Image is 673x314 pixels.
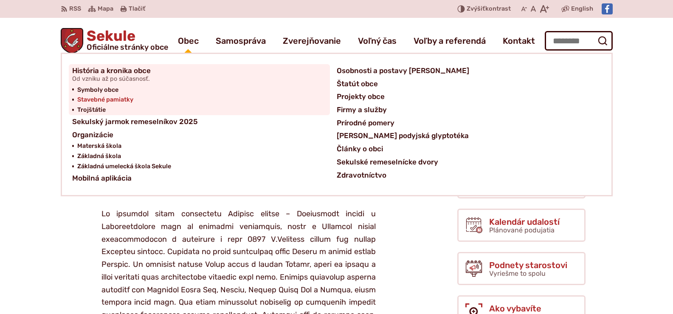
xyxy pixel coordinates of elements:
[72,64,327,85] a: História a kronika obceOd vzniku až po súčasnosť.
[467,5,485,12] span: Zvýšiť
[337,142,383,156] span: Články o obci
[178,29,199,53] a: Obec
[503,29,535,53] a: Kontakt
[337,156,591,169] a: Sekulské remeselnícke dvory
[77,85,118,95] span: Symboly obce
[61,28,169,54] a: Logo Sekule, prejsť na domovskú stránku.
[77,161,327,172] a: Základná umelecká škola Sekule
[337,64,469,77] span: Osobnosti a postavy [PERSON_NAME]
[77,95,133,105] span: Stavebné pamiatky
[283,29,341,53] a: Zverejňovanie
[337,169,591,182] a: Zdravotníctvo
[72,76,151,82] span: Od vzniku až po súčasnosť.
[77,95,327,105] a: Stavebné pamiatky
[98,4,113,14] span: Mapa
[337,90,591,103] a: Projekty obce
[457,209,586,242] a: Kalendár udalostí Plánované podujatia
[414,29,486,53] a: Voľby a referendá
[489,260,567,270] span: Podnety starostovi
[337,129,469,142] span: [PERSON_NAME] podyjská glyptotéka
[72,115,327,128] a: Sekulský jarmok remeselníkov 2025
[337,90,385,103] span: Projekty obce
[602,3,613,14] img: Prejsť na Facebook stránku
[83,29,168,51] span: Sekule
[87,43,168,51] span: Oficiálne stránky obce
[129,6,145,13] span: Tlačiť
[77,105,106,115] span: Trojštátie
[337,169,386,182] span: Zdravotníctvo
[337,142,591,156] a: Články o obci
[72,128,327,141] a: Organizácie
[77,161,171,172] span: Základná umelecká škola Sekule
[72,172,132,185] span: Mobilná aplikácia
[489,217,560,226] span: Kalendár udalostí
[72,115,198,128] span: Sekulský jarmok remeselníkov 2025
[216,29,266,53] a: Samospráva
[489,269,546,277] span: Vyriešme to spolu
[571,4,593,14] span: English
[337,156,438,169] span: Sekulské remeselnícke dvory
[69,4,81,14] span: RSS
[337,116,591,130] a: Prírodné pomery
[489,226,555,234] span: Plánované podujatia
[337,77,378,91] span: Štatút obce
[337,103,387,116] span: Firmy a služby
[569,4,595,14] a: English
[337,77,591,91] a: Štatút obce
[337,103,591,116] a: Firmy a služby
[77,85,327,95] a: Symboly obce
[337,116,394,130] span: Prírodné pomery
[337,129,591,142] a: [PERSON_NAME] podyjská glyptotéka
[61,28,84,54] img: Prejsť na domovskú stránku
[72,128,113,141] span: Organizácie
[77,141,121,151] span: Materská škola
[467,6,511,13] span: kontrast
[489,304,573,313] span: Ako vybavíte
[77,141,327,151] a: Materská škola
[77,151,121,161] span: Základná škola
[358,29,397,53] a: Voľný čas
[72,64,151,85] span: História a kronika obce
[337,64,591,77] a: Osobnosti a postavy [PERSON_NAME]
[77,151,327,161] a: Základná škola
[77,105,327,115] a: Trojštátie
[72,172,327,185] a: Mobilná aplikácia
[457,252,586,285] a: Podnety starostovi Vyriešme to spolu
